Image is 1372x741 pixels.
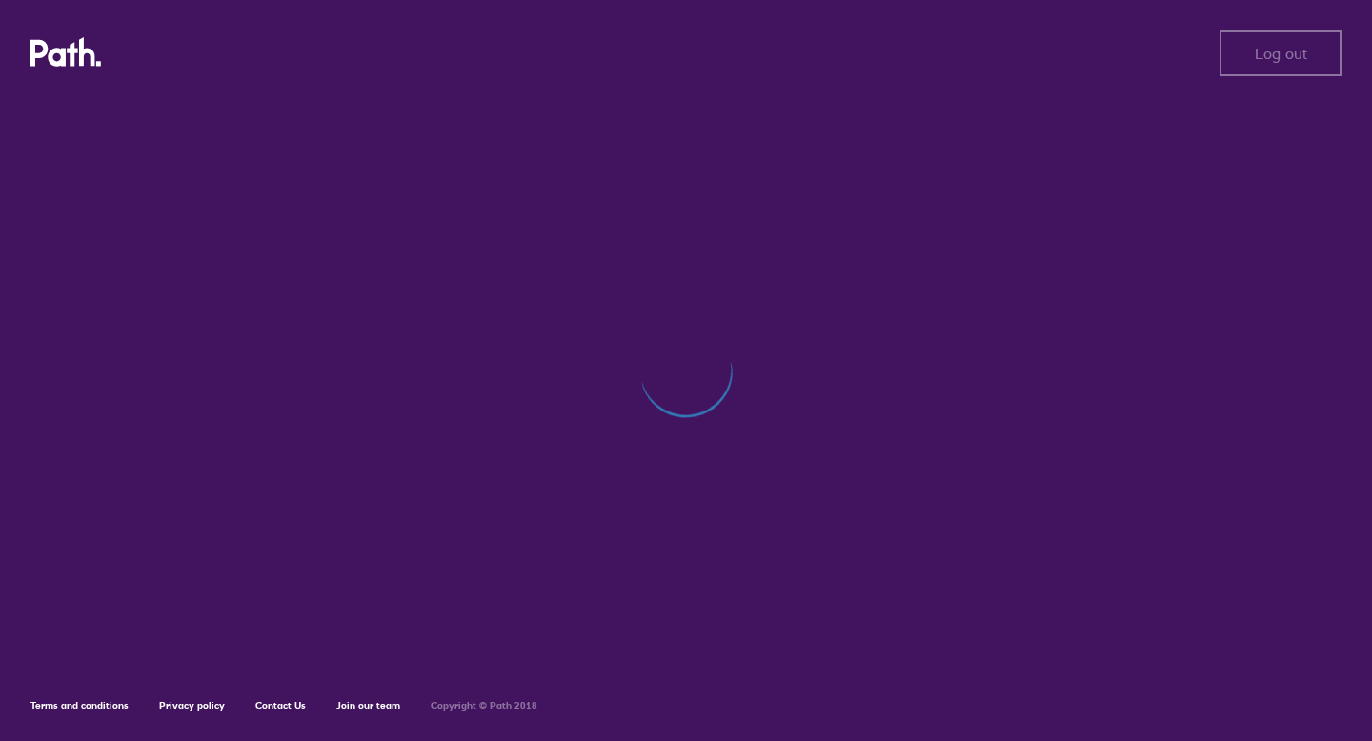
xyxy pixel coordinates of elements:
[30,699,129,711] a: Terms and conditions
[159,699,225,711] a: Privacy policy
[1220,30,1342,76] button: Log out
[431,700,537,711] h6: Copyright © Path 2018
[255,699,306,711] a: Contact Us
[1255,45,1307,62] span: Log out
[336,699,400,711] a: Join our team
